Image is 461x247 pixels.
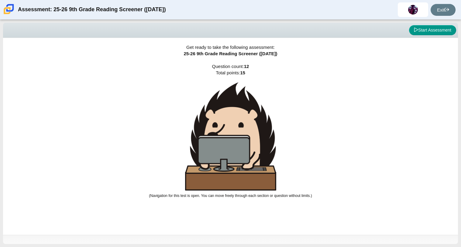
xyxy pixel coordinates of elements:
[408,5,418,15] img: adrian.sanchezmaqu.OsRxMx
[186,45,275,50] span: Get ready to take the following assessment:
[149,64,312,198] span: Question count: Total points:
[2,11,15,16] a: Carmen School of Science & Technology
[2,3,15,15] img: Carmen School of Science & Technology
[184,51,277,56] span: 25-26 9th Grade Reading Screener ([DATE])
[409,25,456,36] button: Start Assessment
[240,70,245,75] b: 15
[18,2,166,17] div: Assessment: 25-26 9th Grade Reading Screener ([DATE])
[244,64,249,69] b: 12
[185,82,276,191] img: hedgehog-behind-computer-large.png
[431,4,456,16] a: Exit
[149,194,312,198] small: (Navigation for this test is open. You can move freely through each section or question without l...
